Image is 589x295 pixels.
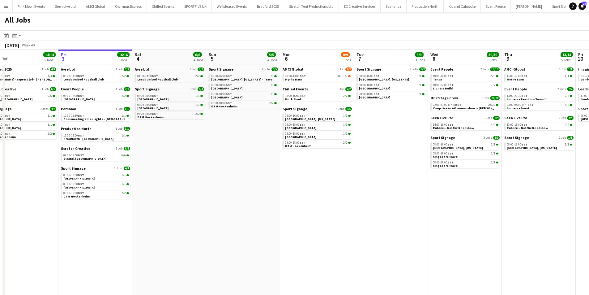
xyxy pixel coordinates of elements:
button: Chilled Events [147,0,179,12]
button: Sport Signage [547,0,579,12]
button: Wellpleased Events [212,0,252,12]
div: [DATE] [5,42,19,48]
button: AMCI Global [81,0,110,12]
button: Olympus Express [110,0,147,12]
button: EC Creative Services [339,0,381,12]
button: [PERSON_NAME] [511,0,547,12]
button: SPORTFIVE UK [179,0,212,12]
button: Bradford 2025 [252,0,284,12]
button: Pink Moon Events [13,0,50,12]
span: Week 40 [20,43,36,47]
button: Production North [407,0,444,12]
button: Seen Live Ltd [50,0,81,12]
button: Evallance [381,0,407,12]
span: 24 [582,2,587,6]
button: Stretch Tent Productions Ltd [284,0,339,12]
a: 24 [578,2,586,10]
button: Event People [481,0,511,12]
button: Kit and Caboodle [444,0,481,12]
